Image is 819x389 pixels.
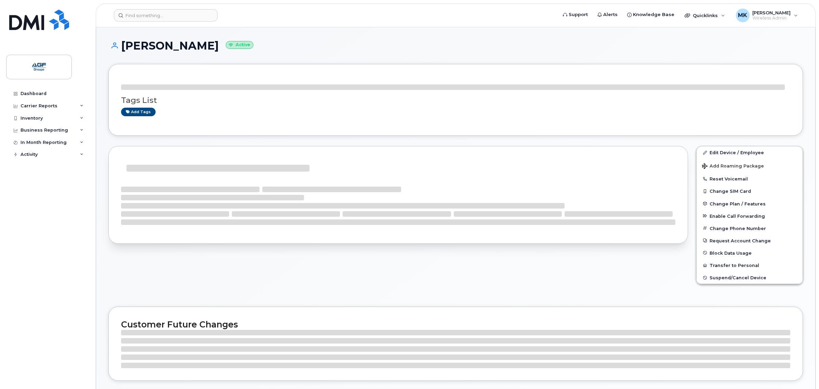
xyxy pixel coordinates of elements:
[710,213,765,218] span: Enable Call Forwarding
[121,96,790,105] h3: Tags List
[697,146,803,159] a: Edit Device / Employee
[697,247,803,259] button: Block Data Usage
[697,210,803,222] button: Enable Call Forwarding
[697,234,803,247] button: Request Account Change
[697,271,803,284] button: Suspend/Cancel Device
[697,173,803,185] button: Reset Voicemail
[226,41,253,49] small: Active
[697,159,803,173] button: Add Roaming Package
[697,185,803,197] button: Change SIM Card
[108,40,803,52] h1: [PERSON_NAME]
[710,201,766,206] span: Change Plan / Features
[697,198,803,210] button: Change Plan / Features
[702,163,764,170] span: Add Roaming Package
[121,319,790,330] h2: Customer Future Changes
[710,275,766,280] span: Suspend/Cancel Device
[697,222,803,234] button: Change Phone Number
[121,108,156,116] a: Add tags
[697,259,803,271] button: Transfer to Personal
